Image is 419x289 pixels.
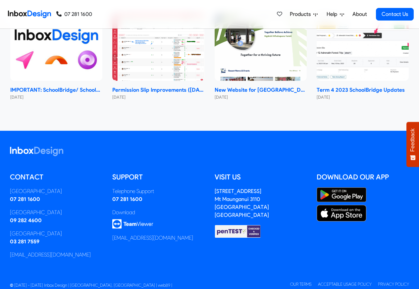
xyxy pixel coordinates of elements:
div: Telephone Support [112,187,205,195]
span: © [DATE] - [DATE] Inbox Design | [GEOGRAPHIC_DATA], [GEOGRAPHIC_DATA] | web89 | [10,283,172,288]
a: [EMAIL_ADDRESS][DOMAIN_NAME] [10,252,91,258]
a: [EMAIL_ADDRESS][DOMAIN_NAME] [112,235,193,241]
img: Permission Slip Improvements (June 2024) [112,12,204,81]
a: Acceptable Usage Policy [318,282,372,287]
img: logo_teamviewer.svg [112,219,153,229]
div: Download [112,209,205,217]
div: [GEOGRAPHIC_DATA] [10,230,102,238]
small: [DATE] [10,94,102,100]
a: Products [287,8,320,21]
a: 03 281 7559 [10,238,39,245]
strong: New Website for [GEOGRAPHIC_DATA] [215,86,307,94]
a: 07 281 1600 [56,10,92,18]
small: [DATE] [112,94,204,100]
button: Feedback - Show survey [406,122,419,167]
strong: Term 4 2023 SchoolBridge Updates [317,86,409,94]
div: [GEOGRAPHIC_DATA] [10,187,102,195]
a: Term 4 2023 SchoolBridge Updates Term 4 2023 SchoolBridge Updates [DATE] [317,12,409,101]
div: [GEOGRAPHIC_DATA] [10,209,102,217]
span: Products [290,10,313,18]
h5: Support [112,172,205,182]
a: IMPORTANT: SchoolBridge/ SchoolPoint Data- Sharing Information- NEW 2024 IMPORTANT: SchoolBridge/... [10,12,102,101]
img: logo_inboxdesign_white.svg [10,147,63,156]
address: [STREET_ADDRESS] Mt Maunganui 3110 [GEOGRAPHIC_DATA] [GEOGRAPHIC_DATA] [215,188,269,218]
a: 07 281 1600 [112,196,142,202]
a: 09 282 4600 [10,217,42,223]
a: Our Terms [290,282,312,287]
span: Feedback [410,128,416,152]
strong: IMPORTANT: SchoolBridge/ SchoolPoint Data- Sharing Information- NEW 2024 [10,86,102,94]
h5: Visit us [215,172,307,182]
img: Term 4 2023 SchoolBridge Updates [317,12,409,81]
h5: Download our App [317,172,409,182]
small: [DATE] [317,94,409,100]
img: Google Play Store [317,187,366,202]
h5: Contact [10,172,102,182]
a: Privacy Policy [378,282,409,287]
span: Help [327,10,340,18]
img: IMPORTANT: SchoolBridge/ SchoolPoint Data- Sharing Information- NEW 2024 [10,12,102,81]
small: [DATE] [215,94,307,100]
a: New Website for Whangaparāoa College New Website for [GEOGRAPHIC_DATA] [DATE] [215,12,307,101]
a: 07 281 1600 [10,196,40,202]
strong: Permission Slip Improvements ([DATE]) [112,86,204,94]
a: Permission Slip Improvements (June 2024) Permission Slip Improvements ([DATE]) [DATE] [112,12,204,101]
img: New Website for Whangaparāoa College [215,12,307,81]
a: Contact Us [376,8,414,21]
img: Checked & Verified by penTEST [215,224,261,238]
a: [STREET_ADDRESS]Mt Maunganui 3110[GEOGRAPHIC_DATA][GEOGRAPHIC_DATA] [215,188,269,218]
a: Checked & Verified by penTEST [215,228,261,234]
img: Apple App Store [317,205,366,221]
a: About [350,8,369,21]
a: Help [324,8,347,21]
